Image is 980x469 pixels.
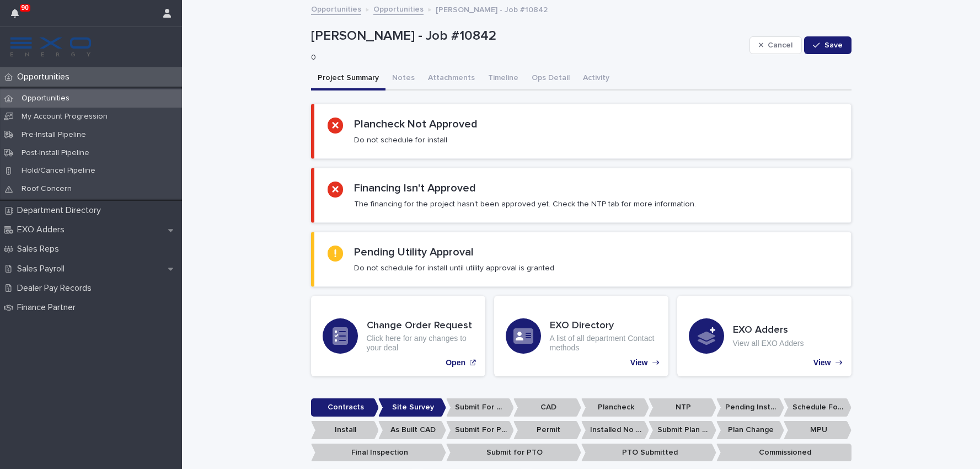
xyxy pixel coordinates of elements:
[446,358,465,367] p: Open
[649,421,716,439] p: Submit Plan Change
[311,444,446,462] p: Final Inspection
[373,2,424,15] a: Opportunities
[733,324,804,337] h3: EXO Adders
[768,41,792,49] span: Cancel
[716,444,852,462] p: Commissioned
[824,41,843,49] span: Save
[13,112,116,121] p: My Account Progression
[784,421,852,439] p: MPU
[813,358,831,367] p: View
[311,421,379,439] p: Install
[13,94,78,103] p: Opportunities
[9,36,93,58] img: FKS5r6ZBThi8E5hshIGi
[550,334,657,353] p: A list of all department Contact methods
[421,67,481,90] button: Attachments
[446,398,514,417] p: Submit For CAD
[804,36,851,54] button: Save
[13,264,73,274] p: Sales Payroll
[354,118,478,131] h2: Plancheck Not Approved
[677,296,852,376] a: View
[581,398,649,417] p: Plancheck
[513,398,581,417] p: CAD
[13,166,104,175] p: Hold/Cancel Pipeline
[733,339,804,348] p: View all EXO Adders
[436,3,548,15] p: [PERSON_NAME] - Job #10842
[354,182,476,195] h2: Financing Isn't Approved
[784,398,852,417] p: Schedule For Install
[13,302,84,313] p: Finance Partner
[13,225,73,235] p: EXO Adders
[494,296,668,376] a: View
[311,2,361,15] a: Opportunities
[311,28,745,44] p: [PERSON_NAME] - Job #10842
[13,184,81,194] p: Roof Concern
[13,148,98,158] p: Post-Install Pipeline
[13,283,100,294] p: Dealer Pay Records
[716,398,784,417] p: Pending Install Task
[354,263,554,273] p: Do not schedule for install until utility approval is granted
[13,130,95,140] p: Pre-Install Pipeline
[446,421,514,439] p: Submit For Permit
[576,67,616,90] button: Activity
[311,398,379,417] p: Contracts
[354,246,474,259] h2: Pending Utility Approval
[311,296,485,376] a: Open
[525,67,576,90] button: Ops Detail
[311,67,385,90] button: Project Summary
[354,135,447,145] p: Do not schedule for install
[630,358,648,367] p: View
[481,67,525,90] button: Timeline
[13,244,68,254] p: Sales Reps
[749,36,802,54] button: Cancel
[446,444,581,462] p: Submit for PTO
[22,4,29,12] p: 90
[354,199,696,209] p: The financing for the project hasn't been approved yet. Check the NTP tab for more information.
[367,320,474,332] h3: Change Order Request
[550,320,657,332] h3: EXO Directory
[581,444,716,462] p: PTO Submitted
[367,334,474,353] p: Click here for any changes to your deal
[649,398,716,417] p: NTP
[581,421,649,439] p: Installed No Permit
[716,421,784,439] p: Plan Change
[13,72,78,82] p: Opportunities
[513,421,581,439] p: Permit
[378,421,446,439] p: As Built CAD
[11,7,25,26] div: 90
[385,67,421,90] button: Notes
[378,398,446,417] p: Site Survey
[13,205,110,216] p: Department Directory
[311,53,741,62] p: 0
